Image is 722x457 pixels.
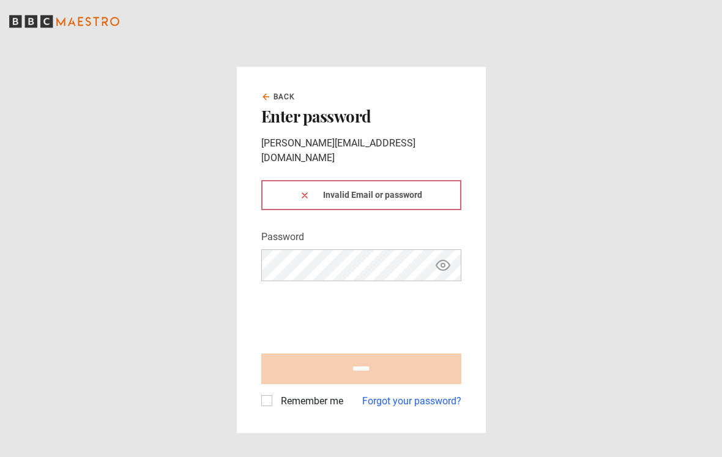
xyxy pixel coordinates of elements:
iframe: reCAPTCHA [261,291,447,339]
h2: Enter password [261,107,461,126]
a: Back [261,91,296,102]
p: [PERSON_NAME][EMAIL_ADDRESS][DOMAIN_NAME] [261,136,461,165]
a: Forgot your password? [362,394,461,409]
span: Back [274,91,296,102]
label: Password [261,230,304,244]
svg: BBC Maestro [9,12,119,31]
button: Show password [433,255,453,276]
label: Remember me [276,394,343,409]
div: Invalid Email or password [261,180,461,210]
